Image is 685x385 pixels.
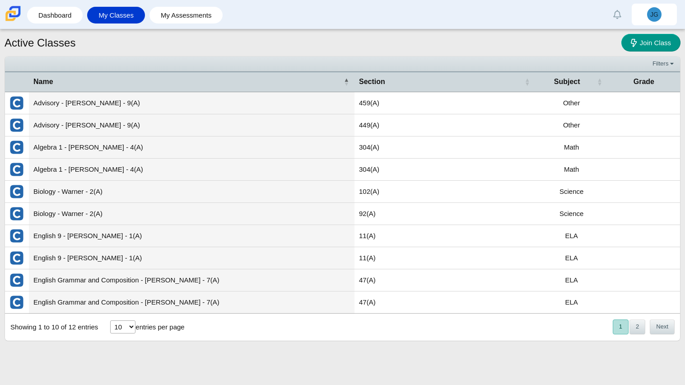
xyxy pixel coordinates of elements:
[29,92,354,114] td: Advisory - [PERSON_NAME] - 9(A)
[536,225,608,247] td: ELA
[354,181,536,203] td: 102(A)
[29,203,354,225] td: Biology - Warner - 2(A)
[536,291,608,314] td: ELA
[9,229,24,243] img: External class connected through Clever
[354,225,536,247] td: 11(A)
[650,59,678,68] a: Filters
[525,72,530,91] span: Section : Activate to sort
[154,7,219,23] a: My Assessments
[29,114,354,136] td: Advisory - [PERSON_NAME] - 9(A)
[613,319,629,334] button: 1
[135,323,184,331] label: entries per page
[554,78,580,85] span: Subject
[354,203,536,225] td: 92(A)
[9,184,24,199] img: External class connected through Clever
[29,181,354,203] td: Biology - Warner - 2(A)
[359,78,385,85] span: Section
[632,4,677,25] a: JG
[4,17,23,24] a: Carmen School of Science & Technology
[536,269,608,291] td: ELA
[9,251,24,265] img: External class connected through Clever
[354,247,536,269] td: 11(A)
[4,4,23,23] img: Carmen School of Science & Technology
[650,11,658,18] span: JG
[9,140,24,155] img: External class connected through Clever
[5,314,98,341] div: Showing 1 to 10 of 12 entries
[612,319,675,334] nav: pagination
[634,78,654,85] span: Grade
[9,96,24,110] img: External class connected through Clever
[536,136,608,159] td: Math
[354,291,536,314] td: 47(A)
[29,136,354,159] td: Algebra 1 - [PERSON_NAME] - 4(A)
[5,35,75,51] h1: Active Classes
[354,114,536,136] td: 449(A)
[92,7,140,23] a: My Classes
[9,295,24,310] img: External class connected through Clever
[29,291,354,314] td: English Grammar and Composition - [PERSON_NAME] - 7(A)
[29,269,354,291] td: English Grammar and Composition - [PERSON_NAME] - 7(A)
[597,72,602,91] span: Subject : Activate to sort
[32,7,78,23] a: Dashboard
[354,269,536,291] td: 47(A)
[536,159,608,181] td: Math
[640,39,671,47] span: Join Class
[9,118,24,132] img: External class connected through Clever
[536,92,608,114] td: Other
[536,114,608,136] td: Other
[536,181,608,203] td: Science
[354,92,536,114] td: 459(A)
[607,5,627,24] a: Alerts
[9,207,24,221] img: External class connected through Clever
[354,136,536,159] td: 304(A)
[650,319,675,334] button: Next
[536,203,608,225] td: Science
[621,34,680,52] a: Join Class
[33,78,53,85] span: Name
[536,247,608,269] td: ELA
[29,159,354,181] td: Algebra 1 - [PERSON_NAME] - 4(A)
[29,225,354,247] td: English 9 - [PERSON_NAME] - 1(A)
[9,162,24,177] img: External class connected through Clever
[354,159,536,181] td: 304(A)
[29,247,354,269] td: English 9 - [PERSON_NAME] - 1(A)
[344,72,349,91] span: Name : Activate to invert sorting
[9,273,24,287] img: External class connected through Clever
[629,319,645,334] button: 2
